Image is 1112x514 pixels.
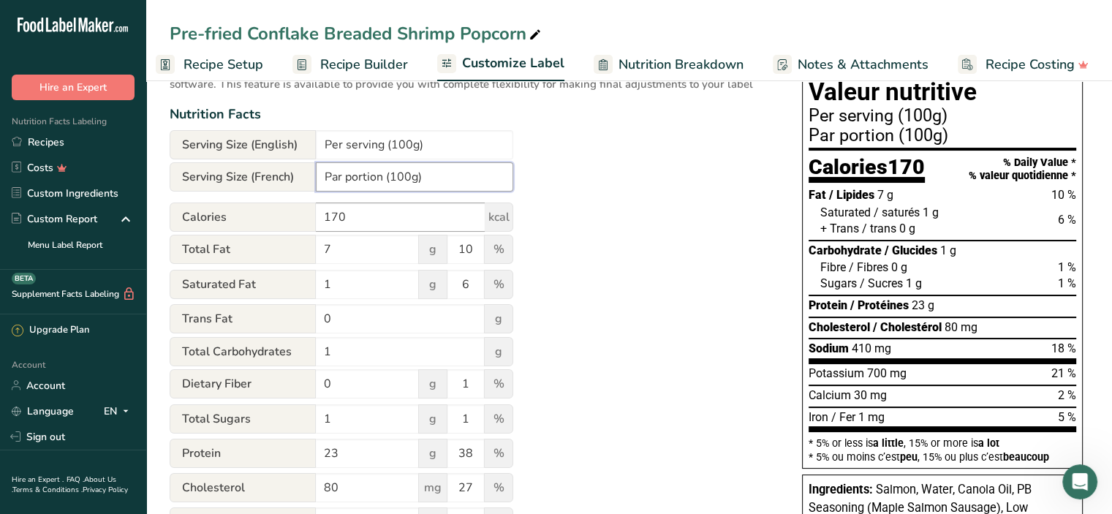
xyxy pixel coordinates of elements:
[418,404,447,434] span: g
[873,320,942,334] span: / Cholestérol
[170,20,544,47] div: Pre-fried Conflake Breaded Shrimp Popcorn
[862,222,896,235] span: / trans
[1062,464,1097,499] iframe: Intercom live chat
[820,222,859,235] span: + Trans
[809,56,1076,105] h1: Nutrition Facts Valeur nutritive
[809,366,864,380] span: Potassium
[829,188,874,202] span: / Lipides
[809,243,882,257] span: Carbohydrate
[170,404,316,434] span: Total Sugars
[170,369,316,398] span: Dietary Fiber
[1058,213,1076,227] span: 6 %
[820,276,857,290] span: Sugars
[940,243,956,257] span: 1 g
[170,304,316,333] span: Trans Fat
[858,410,885,424] span: 1 mg
[170,337,316,366] span: Total Carbohydrates
[12,323,89,338] div: Upgrade Plan
[850,298,909,312] span: / Protéines
[860,276,903,290] span: / Sucres
[809,341,849,355] span: Sodium
[906,276,922,290] span: 1 g
[619,55,744,75] span: Nutrition Breakdown
[67,475,84,485] a: FAQ .
[885,243,937,257] span: / Glucides
[292,48,408,81] a: Recipe Builder
[809,320,870,334] span: Cholesterol
[12,485,83,495] a: Terms & Conditions .
[484,203,513,232] span: kcal
[170,203,316,232] span: Calories
[484,439,513,468] span: %
[320,55,408,75] span: Recipe Builder
[923,205,939,219] span: 1 g
[484,404,513,434] span: %
[1058,260,1076,274] span: 1 %
[899,222,915,235] span: 0 g
[594,48,744,81] a: Nutrition Breakdown
[1051,188,1076,202] span: 10 %
[104,402,135,420] div: EN
[809,432,1076,462] section: * 5% or less is , 15% or more is
[849,260,888,274] span: / Fibres
[867,366,907,380] span: 700 mg
[809,388,851,402] span: Calcium
[484,473,513,502] span: %
[484,235,513,264] span: %
[873,437,904,449] span: a little
[418,439,447,468] span: g
[170,270,316,299] span: Saturated Fat
[12,75,135,100] button: Hire an Expert
[888,154,925,179] span: 170
[820,260,846,274] span: Fibre
[170,439,316,468] span: Protein
[877,188,893,202] span: 7 g
[12,475,64,485] a: Hire an Expert .
[852,341,891,355] span: 410 mg
[83,485,128,495] a: Privacy Policy
[809,156,925,184] div: Calories
[773,48,928,81] a: Notes & Attachments
[891,260,907,274] span: 0 g
[809,107,1076,125] div: Per serving (100g)
[958,48,1089,81] a: Recipe Costing
[1051,366,1076,380] span: 21 %
[809,452,1076,462] div: * 5% ou moins c’est , 15% ou plus c’est
[418,369,447,398] span: g
[170,473,316,502] span: Cholesterol
[820,205,871,219] span: Saturated
[484,304,513,333] span: g
[1003,451,1049,463] span: beaucoup
[184,55,263,75] span: Recipe Setup
[170,235,316,264] span: Total Fat
[809,127,1076,145] div: Par portion (100g)
[874,205,920,219] span: / saturés
[809,483,873,496] span: Ingredients:
[156,48,263,81] a: Recipe Setup
[484,369,513,398] span: %
[798,55,928,75] span: Notes & Attachments
[809,188,826,202] span: Fat
[462,53,564,73] span: Customize Label
[912,298,934,312] span: 23 g
[484,337,513,366] span: g
[484,270,513,299] span: %
[1058,410,1076,424] span: 5 %
[978,437,999,449] span: a lot
[12,211,97,227] div: Custom Report
[945,320,977,334] span: 80 mg
[12,475,116,495] a: About Us .
[1058,276,1076,290] span: 1 %
[1051,341,1076,355] span: 18 %
[170,105,773,124] div: Nutrition Facts
[170,130,316,159] span: Serving Size (English)
[12,398,74,424] a: Language
[418,235,447,264] span: g
[437,47,564,82] a: Customize Label
[418,473,447,502] span: mg
[170,162,316,192] span: Serving Size (French)
[986,55,1075,75] span: Recipe Costing
[854,388,887,402] span: 30 mg
[809,298,847,312] span: Protein
[1058,388,1076,402] span: 2 %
